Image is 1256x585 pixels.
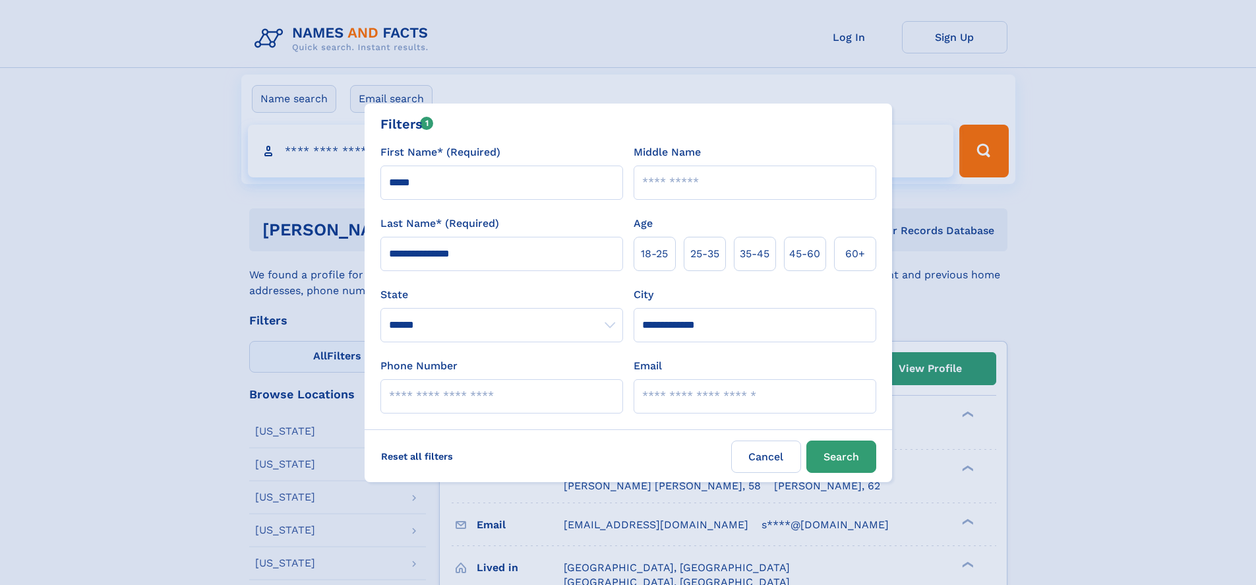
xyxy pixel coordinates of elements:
label: Cancel [731,441,801,473]
label: Last Name* (Required) [380,216,499,231]
span: 60+ [845,246,865,262]
label: Email [634,358,662,374]
span: 45‑60 [789,246,820,262]
label: Reset all filters [373,441,462,472]
span: 25‑35 [690,246,719,262]
label: Age [634,216,653,231]
span: 18‑25 [641,246,668,262]
label: State [380,287,623,303]
label: City [634,287,653,303]
div: Filters [380,114,434,134]
label: First Name* (Required) [380,144,500,160]
span: 35‑45 [740,246,769,262]
button: Search [806,441,876,473]
label: Phone Number [380,358,458,374]
label: Middle Name [634,144,701,160]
